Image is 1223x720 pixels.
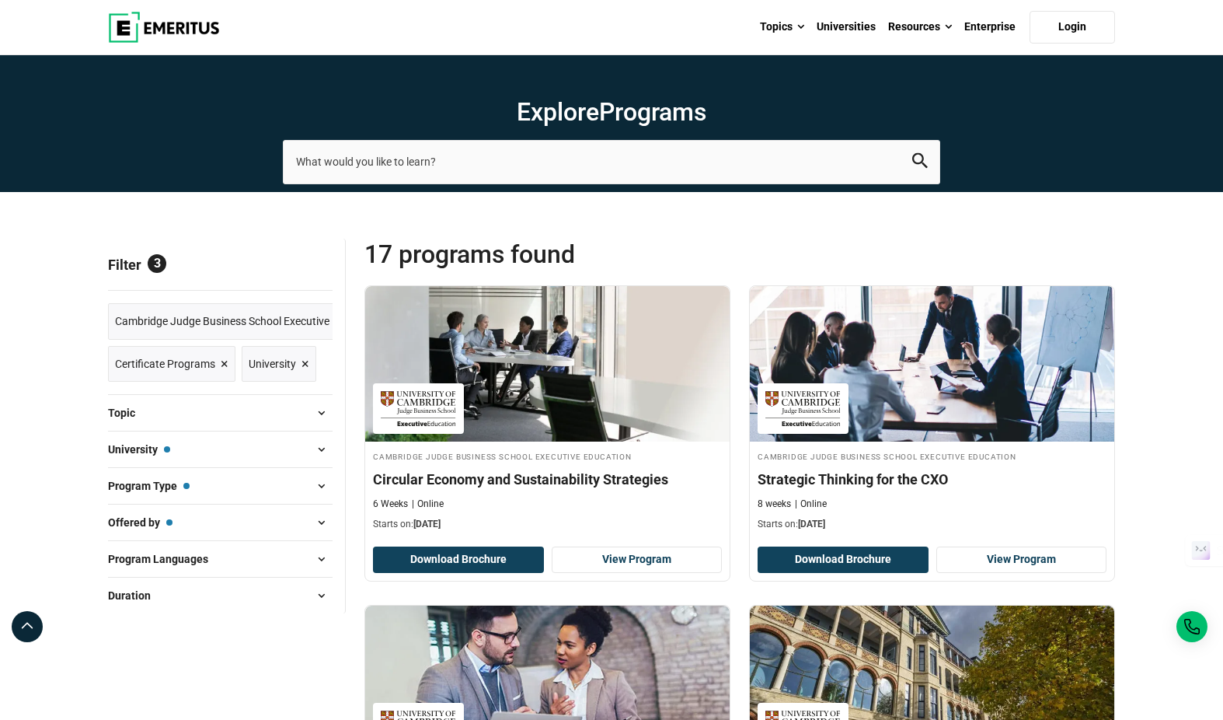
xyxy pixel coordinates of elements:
span: Cambridge Judge Business School Executive Education [115,313,381,330]
a: View Program [936,547,1107,573]
span: 3 [148,254,166,273]
span: 17 Programs found [364,239,740,270]
img: Cambridge Judge Business School Executive Education [381,391,456,426]
button: Program Languages [108,547,333,571]
span: Topic [108,404,148,421]
span: Duration [108,587,163,604]
a: search [912,157,928,172]
button: University [108,438,333,461]
button: Duration [108,584,333,607]
span: Certificate Programs [115,355,215,372]
span: × [221,353,228,376]
button: Topic [108,401,333,425]
p: Filter [108,239,333,290]
span: [DATE] [798,519,825,530]
button: Program Type [108,474,333,498]
a: Sustainability Course by Cambridge Judge Business School Executive Education - October 30, 2025 C... [365,286,730,540]
p: 8 weeks [758,498,791,511]
p: Online [795,498,827,511]
span: [DATE] [413,519,441,530]
a: Reset all [284,257,333,277]
span: Program Type [108,477,190,495]
p: 6 Weeks [373,498,408,511]
p: Starts on: [758,518,1106,531]
a: Certificate Programs × [108,346,235,383]
h4: Circular Economy and Sustainability Strategies [373,470,722,489]
h1: Explore [283,96,940,128]
img: Strategic Thinking for the CXO | Online Strategy and Innovation Course [750,286,1114,442]
h4: Strategic Thinking for the CXO [758,470,1106,489]
span: University [249,355,296,372]
h4: Cambridge Judge Business School Executive Education [373,449,722,463]
button: Offered by [108,511,333,534]
a: University × [242,346,316,383]
img: Cambridge Judge Business School Executive Education [765,391,841,426]
span: Program Languages [108,550,221,568]
input: search-page [283,140,940,183]
a: Strategy and Innovation Course by Cambridge Judge Business School Executive Education - October 3... [750,286,1114,540]
a: Login [1030,11,1115,44]
button: search [912,153,928,171]
span: × [301,353,309,376]
p: Starts on: [373,518,722,531]
button: Download Brochure [373,547,544,573]
p: Online [412,498,444,511]
span: Offered by [108,514,172,531]
a: Cambridge Judge Business School Executive Education × [108,303,401,340]
img: Circular Economy and Sustainability Strategies | Online Sustainability Course [365,286,730,442]
button: Download Brochure [758,547,929,573]
span: University [108,441,170,458]
a: View Program [552,547,723,573]
span: Programs [599,97,706,127]
h4: Cambridge Judge Business School Executive Education [758,449,1106,463]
